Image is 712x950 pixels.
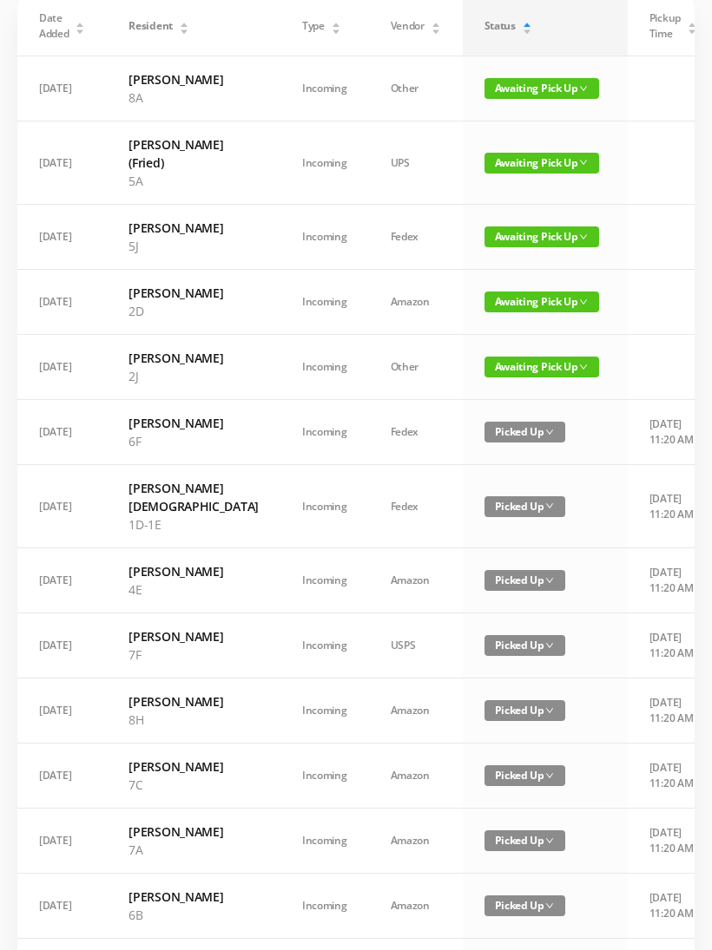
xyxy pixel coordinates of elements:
td: Fedex [369,465,463,548]
i: icon: caret-down [76,27,85,32]
span: Picked Up [485,496,565,517]
td: Incoming [280,335,369,400]
td: Amazon [369,744,463,809]
div: Sort [431,20,441,30]
td: [DATE] [17,613,107,678]
i: icon: down [579,363,588,371]
td: [DATE] [17,548,107,613]
td: Fedex [369,400,463,465]
div: Sort [75,20,85,30]
span: Picked Up [485,635,565,656]
h6: [PERSON_NAME] [129,757,259,776]
span: Picked Up [485,700,565,721]
td: Amazon [369,678,463,744]
td: Other [369,335,463,400]
h6: [PERSON_NAME] [129,70,259,88]
span: Awaiting Pick Up [485,357,599,377]
i: icon: down [579,233,588,241]
h6: [PERSON_NAME] [129,284,259,302]
td: [DATE] [17,270,107,335]
td: Incoming [280,874,369,939]
p: 8A [129,88,259,107]
i: icon: caret-up [76,20,85,25]
span: Picked Up [485,765,565,786]
i: icon: down [545,576,554,585]
p: 1D-1E [129,515,259,534]
i: icon: down [545,771,554,780]
td: Amazon [369,270,463,335]
td: [DATE] [17,205,107,270]
span: Status [485,18,516,34]
td: Fedex [369,205,463,270]
td: [DATE] [17,465,107,548]
td: Amazon [369,809,463,874]
span: Vendor [391,18,425,34]
td: [DATE] [17,121,107,205]
i: icon: caret-down [431,27,440,32]
span: Awaiting Pick Up [485,292,599,312]
div: Sort [331,20,341,30]
span: Picked Up [485,895,565,916]
p: 6F [129,432,259,450]
i: icon: down [545,706,554,715]
td: [DATE] [17,874,107,939]
h6: [PERSON_NAME] [129,349,259,367]
td: UPS [369,121,463,205]
span: Date Added [39,10,69,42]
h6: [PERSON_NAME][DEMOGRAPHIC_DATA] [129,479,259,515]
td: USPS [369,613,463,678]
span: Awaiting Pick Up [485,226,599,247]
td: [DATE] [17,56,107,121]
span: Picked Up [485,422,565,442]
td: Incoming [280,270,369,335]
i: icon: down [545,501,554,510]
h6: [PERSON_NAME] (Fried) [129,135,259,172]
span: Resident [129,18,173,34]
h6: [PERSON_NAME] [129,692,259,711]
h6: [PERSON_NAME] [129,562,259,580]
td: [DATE] [17,809,107,874]
span: Type [302,18,325,34]
i: icon: down [545,428,554,436]
p: 2J [129,367,259,385]
i: icon: down [579,84,588,93]
div: Sort [179,20,189,30]
p: 5A [129,172,259,190]
span: Awaiting Pick Up [485,153,599,174]
p: 7A [129,841,259,859]
h6: [PERSON_NAME] [129,414,259,432]
p: 7C [129,776,259,794]
span: Picked Up [485,830,565,851]
td: Incoming [280,744,369,809]
td: Incoming [280,56,369,121]
h6: [PERSON_NAME] [129,219,259,237]
i: icon: down [545,901,554,910]
p: 2D [129,302,259,320]
td: Incoming [280,678,369,744]
td: Incoming [280,613,369,678]
p: 4E [129,580,259,599]
i: icon: caret-down [331,27,340,32]
span: Pickup Time [649,10,681,42]
td: [DATE] [17,744,107,809]
td: [DATE] [17,678,107,744]
i: icon: caret-up [522,20,531,25]
i: icon: caret-up [431,20,440,25]
td: Incoming [280,809,369,874]
i: icon: down [579,158,588,167]
td: [DATE] [17,400,107,465]
td: Other [369,56,463,121]
h6: [PERSON_NAME] [129,888,259,906]
p: 6B [129,906,259,924]
h6: [PERSON_NAME] [129,822,259,841]
p: 8H [129,711,259,729]
i: icon: caret-down [522,27,531,32]
span: Awaiting Pick Up [485,78,599,99]
td: Incoming [280,548,369,613]
div: Sort [522,20,532,30]
i: icon: down [545,641,554,650]
i: icon: caret-up [331,20,340,25]
i: icon: down [579,298,588,306]
div: Sort [687,20,697,30]
i: icon: caret-up [687,20,696,25]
